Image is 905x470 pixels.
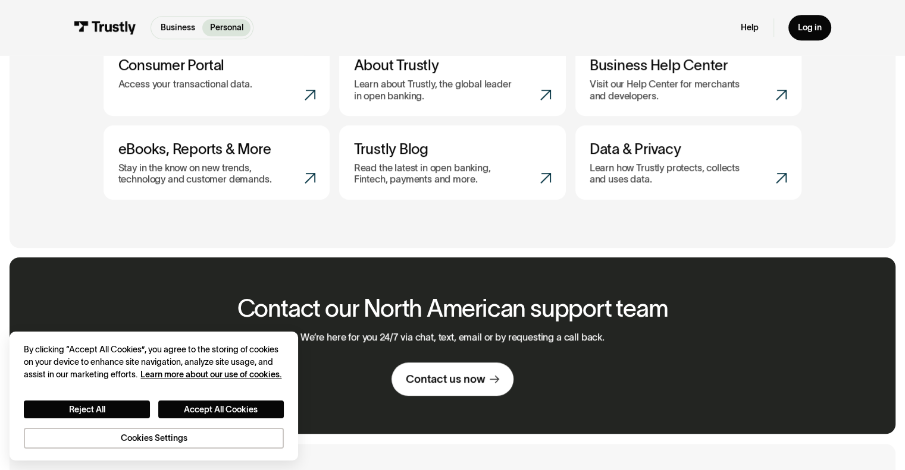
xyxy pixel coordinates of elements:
[354,162,515,185] p: Read the latest in open banking, Fintech, payments and more.
[590,162,750,185] p: Learn how Trustly protects, collects and uses data.
[74,21,136,34] img: Trustly Logo
[590,78,750,102] p: Visit our Help Center for merchants and developers.
[202,19,250,36] a: Personal
[104,125,330,199] a: eBooks, Reports & MoreStay in the know on new trends, technology and customer demands.
[798,22,822,33] div: Log in
[154,19,202,36] a: Business
[210,21,243,34] p: Personal
[158,400,284,418] button: Accept All Cookies
[118,162,279,185] p: Stay in the know on new trends, technology and customer demands.
[392,362,514,396] a: Contact us now
[406,372,485,386] div: Contact us now
[140,370,281,379] a: More information about your privacy, opens in a new tab
[118,140,316,157] h3: eBooks, Reports & More
[339,125,565,199] a: Trustly BlogRead the latest in open banking, Fintech, payments and more.
[575,42,801,116] a: Business Help CenterVisit our Help Center for merchants and developers.
[24,428,284,448] button: Cookies Settings
[788,15,831,40] a: Log in
[104,42,330,116] a: Consumer PortalAccess your transactional data.
[10,332,298,460] div: Cookie banner
[590,56,787,74] h3: Business Help Center
[575,125,801,199] a: Data & PrivacyLearn how Trustly protects, collects and uses data.
[590,140,787,157] h3: Data & Privacy
[24,343,284,449] div: Privacy
[354,78,515,102] p: Learn about Trustly, the global leader in open banking.
[354,140,552,157] h3: Trustly Blog
[300,332,605,343] p: We’re here for you 24/7 via chat, text, email or by requesting a call back.
[24,343,284,381] div: By clicking “Accept All Cookies”, you agree to the storing of cookies on your device to enhance s...
[339,42,565,116] a: About TrustlyLearn about Trustly, the global leader in open banking.
[24,400,149,418] button: Reject All
[161,21,195,34] p: Business
[741,22,759,33] a: Help
[118,78,252,90] p: Access your transactional data.
[118,56,316,74] h3: Consumer Portal
[354,56,552,74] h3: About Trustly
[237,295,668,321] h2: Contact our North American support team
